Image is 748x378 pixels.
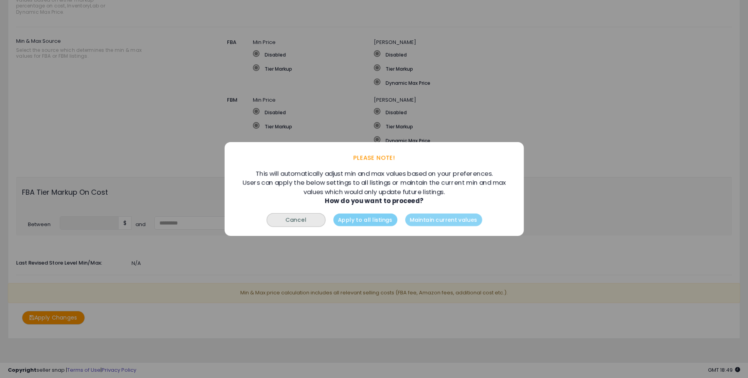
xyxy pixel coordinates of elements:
[266,213,325,227] button: Cancel
[405,214,482,226] button: Maintain current values
[333,214,397,226] button: Apply to all listings
[225,146,524,170] div: PLEASE NOTE!
[232,170,516,205] div: This will automatically adjust min and max values based on your preferences. Users can apply the ...
[325,196,423,205] b: How do you want to proceed?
